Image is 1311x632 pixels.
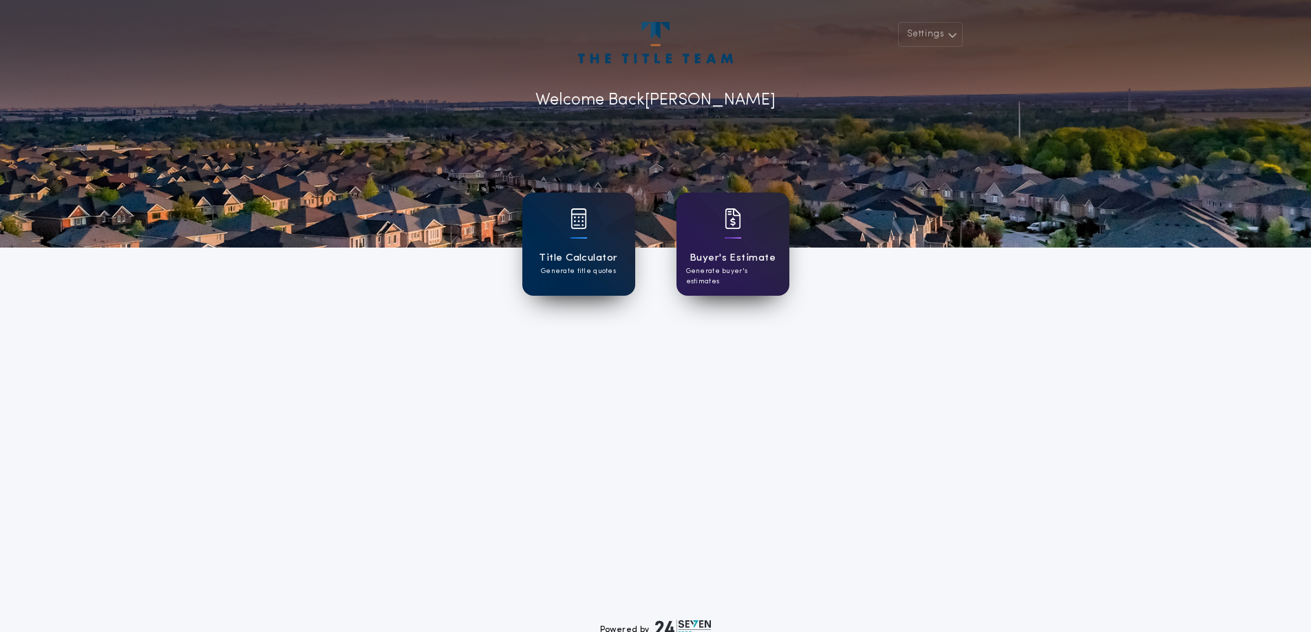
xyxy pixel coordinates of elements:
[541,266,616,276] p: Generate title quotes
[522,193,635,296] a: card iconTitle CalculatorGenerate title quotes
[676,193,789,296] a: card iconBuyer's EstimateGenerate buyer's estimates
[578,22,732,63] img: account-logo
[539,250,617,266] h1: Title Calculator
[690,250,776,266] h1: Buyer's Estimate
[898,22,963,47] button: Settings
[571,208,587,229] img: card icon
[686,266,780,287] p: Generate buyer's estimates
[535,88,776,113] p: Welcome Back [PERSON_NAME]
[725,208,741,229] img: card icon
